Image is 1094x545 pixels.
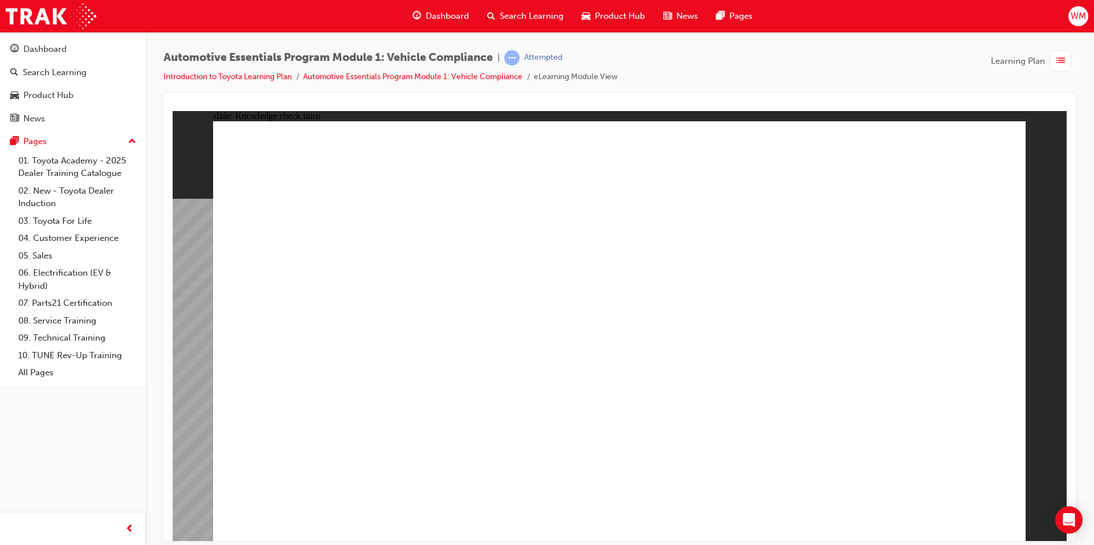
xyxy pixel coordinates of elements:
span: Product Hub [595,10,645,23]
a: Search Learning [5,62,141,83]
a: 03. Toyota For Life [14,212,141,230]
a: All Pages [14,364,141,382]
span: WM [1071,10,1086,23]
div: Open Intercom Messenger [1055,506,1083,534]
div: News [23,112,45,125]
span: guage-icon [413,9,421,23]
span: pages-icon [716,9,725,23]
div: Dashboard [23,43,67,56]
a: Dashboard [5,39,141,60]
img: Trak [6,3,96,29]
a: search-iconSearch Learning [478,5,573,28]
span: News [676,10,698,23]
li: eLearning Module View [534,71,618,84]
a: 08. Service Training [14,312,141,330]
span: Pages [729,10,753,23]
div: Search Learning [23,66,87,79]
button: DashboardSearch LearningProduct HubNews [5,36,141,131]
a: Product Hub [5,85,141,106]
button: Learning Plan [991,50,1076,72]
a: guage-iconDashboard [403,5,478,28]
div: Pages [23,135,47,148]
span: Search Learning [500,10,564,23]
a: 09. Technical Training [14,329,141,347]
div: Attempted [524,52,562,63]
a: 05. Sales [14,247,141,265]
span: car-icon [10,91,19,101]
a: 06. Electrification (EV & Hybrid) [14,264,141,294]
a: News [5,108,141,129]
a: car-iconProduct Hub [573,5,654,28]
span: pages-icon [10,137,19,147]
a: 02. New - Toyota Dealer Induction [14,182,141,212]
button: Pages [5,131,141,152]
a: pages-iconPages [707,5,762,28]
button: WM [1068,6,1088,26]
span: guage-icon [10,44,19,55]
a: 07. Parts21 Certification [14,294,141,312]
span: learningRecordVerb_ATTEMPT-icon [504,50,520,65]
span: news-icon [10,114,19,124]
span: Learning Plan [991,55,1045,68]
span: news-icon [663,9,672,23]
a: 01. Toyota Academy - 2025 Dealer Training Catalogue [14,152,141,182]
span: search-icon [10,68,18,78]
span: up-icon [128,134,136,149]
span: Automotive Essentials Program Module 1: Vehicle Compliance [164,51,493,64]
span: prev-icon [125,522,134,536]
span: car-icon [582,9,590,23]
a: 04. Customer Experience [14,230,141,247]
div: Product Hub [23,89,74,102]
span: | [497,51,500,64]
a: Automotive Essentials Program Module 1: Vehicle Compliance [303,72,522,81]
a: Introduction to Toyota Learning Plan [164,72,292,81]
span: search-icon [487,9,495,23]
span: Dashboard [426,10,469,23]
a: 10. TUNE Rev-Up Training [14,347,141,364]
a: news-iconNews [654,5,707,28]
span: list-icon [1056,54,1065,68]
